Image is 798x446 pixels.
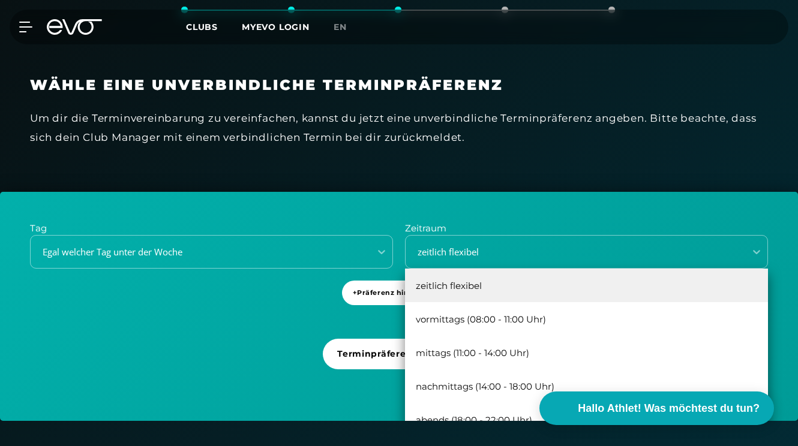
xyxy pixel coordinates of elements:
[30,222,393,236] p: Tag
[405,222,768,236] p: Zeitraum
[405,403,768,436] div: abends (18:00 - 22:00 Uhr)
[407,245,737,259] div: zeitlich flexibel
[30,76,768,94] h3: Wähle eine unverbindliche Terminpräferenz
[186,21,242,32] a: Clubs
[405,269,768,302] div: zeitlich flexibel
[323,339,475,391] a: Terminpräferenz senden
[30,109,768,147] div: Um dir die Terminvereinbarung zu vereinfachen, kannst du jetzt eine unverbindliche Terminpräferen...
[405,302,768,336] div: vormittags (08:00 - 11:00 Uhr)
[32,245,362,259] div: Egal welcher Tag unter der Woche
[578,400,760,417] span: Hallo Athlet! Was möchtest du tun?
[337,348,455,360] span: Terminpräferenz senden
[334,22,347,32] span: en
[342,281,457,327] a: +Präferenz hinzufügen
[353,288,441,298] span: + Präferenz hinzufügen
[242,22,310,32] a: MYEVO LOGIN
[334,20,361,34] a: en
[405,336,768,369] div: mittags (11:00 - 14:00 Uhr)
[539,391,774,425] button: Hallo Athlet! Was möchtest du tun?
[405,369,768,403] div: nachmittags (14:00 - 18:00 Uhr)
[186,22,218,32] span: Clubs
